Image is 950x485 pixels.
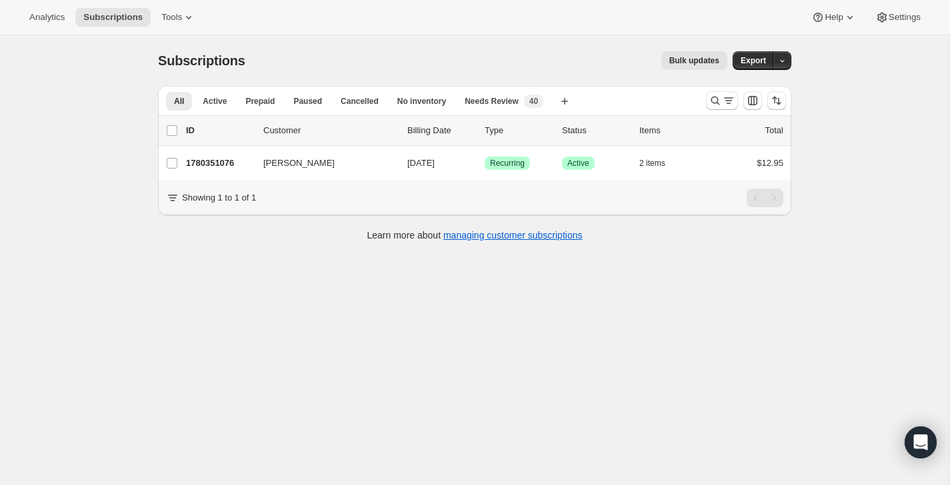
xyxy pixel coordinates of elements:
[757,158,783,168] span: $12.95
[669,55,719,66] span: Bulk updates
[153,8,203,27] button: Tools
[490,158,525,169] span: Recurring
[263,124,397,137] p: Customer
[186,154,783,173] div: 1780351076[PERSON_NAME][DATE]SuccessRecurringSuccessActive2 items$12.95
[245,96,275,107] span: Prepaid
[803,8,864,27] button: Help
[182,191,256,205] p: Showing 1 to 1 of 1
[255,153,389,174] button: [PERSON_NAME]
[397,96,446,107] span: No inventory
[83,12,143,23] span: Subscriptions
[562,124,629,137] p: Status
[554,92,575,111] button: Create new view
[567,158,589,169] span: Active
[741,55,766,66] span: Export
[639,158,665,169] span: 2 items
[825,12,843,23] span: Help
[174,96,184,107] span: All
[407,124,474,137] p: Billing Date
[639,124,706,137] div: Items
[465,96,519,107] span: Needs Review
[733,51,774,70] button: Export
[367,229,583,242] p: Learn more about
[443,230,583,241] a: managing customer subscriptions
[293,96,322,107] span: Paused
[485,124,551,137] div: Type
[158,53,245,68] span: Subscriptions
[706,91,738,110] button: Search and filter results
[767,91,786,110] button: Sort the results
[341,96,379,107] span: Cancelled
[661,51,727,70] button: Bulk updates
[765,124,783,137] p: Total
[407,158,435,168] span: [DATE]
[186,124,783,137] div: IDCustomerBilling DateTypeStatusItemsTotal
[21,8,73,27] button: Analytics
[186,124,253,137] p: ID
[203,96,227,107] span: Active
[889,12,921,23] span: Settings
[639,154,680,173] button: 2 items
[161,12,182,23] span: Tools
[75,8,151,27] button: Subscriptions
[747,189,783,207] nav: Pagination
[29,12,65,23] span: Analytics
[529,96,538,107] span: 40
[905,426,937,458] div: Open Intercom Messenger
[186,157,253,170] p: 1780351076
[263,157,335,170] span: [PERSON_NAME]
[867,8,929,27] button: Settings
[743,91,762,110] button: Customize table column order and visibility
